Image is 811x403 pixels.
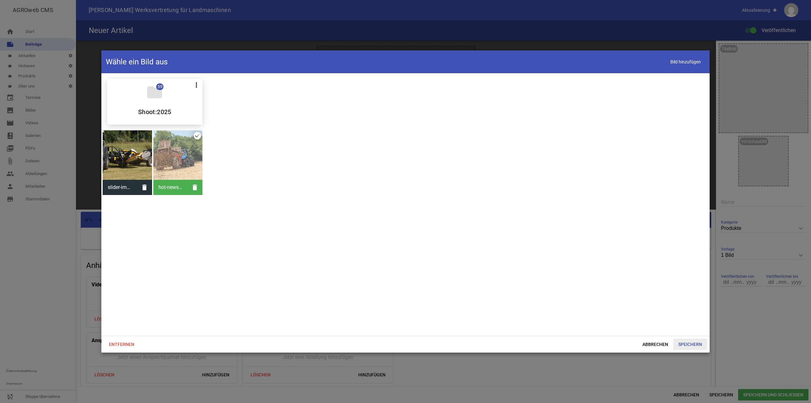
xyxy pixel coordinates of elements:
span: hot-news.jpg [153,179,188,196]
div: Shoot:2025 [107,79,202,125]
span: Speichern [673,339,707,350]
i: folder [146,83,163,101]
button: more_vert [190,79,202,90]
h5: Shoot:2025 [138,109,171,115]
span: Entfernen [104,339,139,350]
i: delete [137,180,152,195]
span: Bild hinzufügen [666,55,705,68]
h4: Wähle ein Bild aus [106,57,168,67]
span: 59 [156,83,163,90]
span: Abbrechen [637,339,673,350]
i: more_vert [193,81,200,89]
span: slider-img.jpg [103,179,137,196]
i: delete [187,180,202,195]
